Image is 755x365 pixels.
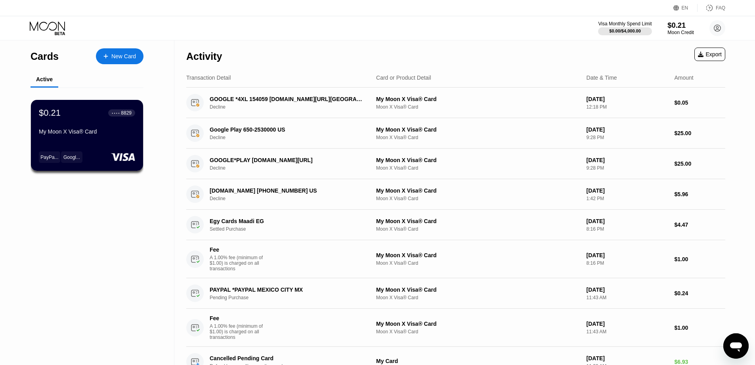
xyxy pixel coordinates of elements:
[63,155,80,160] div: Googl...
[376,321,580,327] div: My Moon X Visa® Card
[121,110,132,116] div: 8829
[210,255,269,271] div: A 1.00% fee (minimum of $1.00) is charged on all transactions
[210,315,265,321] div: Fee
[112,112,120,114] div: ● ● ● ●
[376,260,580,266] div: Moon X Visa® Card
[186,210,725,240] div: Egy Cards Maadi EGSettled PurchaseMy Moon X Visa® CardMoon X Visa® Card[DATE]8:16 PM$4.47
[210,96,363,102] div: GOOGLE *4XL 154059 [DOMAIN_NAME][URL][GEOGRAPHIC_DATA]
[186,179,725,210] div: [DOMAIN_NAME] [PHONE_NUMBER] USDeclineMy Moon X Visa® CardMoon X Visa® Card[DATE]1:42 PM$5.96
[674,191,725,197] div: $5.96
[673,4,698,12] div: EN
[376,75,431,81] div: Card or Product Detail
[39,108,61,118] div: $0.21
[674,256,725,262] div: $1.00
[598,21,652,27] div: Visa Monthly Spend Limit
[674,325,725,331] div: $1.00
[186,149,725,179] div: GOOGLE*PLAY [DOMAIN_NAME][URL]DeclineMy Moon X Visa® CardMoon X Visa® Card[DATE]9:28 PM$25.00
[587,135,668,140] div: 9:28 PM
[609,29,641,33] div: $0.00 / $4,000.00
[210,323,269,340] div: A 1.00% fee (minimum of $1.00) is charged on all transactions
[716,5,725,11] div: FAQ
[376,218,580,224] div: My Moon X Visa® Card
[376,287,580,293] div: My Moon X Visa® Card
[186,51,222,62] div: Activity
[587,355,668,361] div: [DATE]
[210,355,363,361] div: Cancelled Pending Card
[376,126,580,133] div: My Moon X Visa® Card
[587,252,668,258] div: [DATE]
[587,104,668,110] div: 12:18 PM
[587,187,668,194] div: [DATE]
[587,329,668,334] div: 11:43 AM
[186,240,725,278] div: FeeA 1.00% fee (minimum of $1.00) is charged on all transactionsMy Moon X Visa® CardMoon X Visa® ...
[667,21,694,29] div: $0.21
[186,75,231,81] div: Transaction Detail
[674,359,725,365] div: $6.93
[210,135,375,140] div: Decline
[39,128,135,135] div: My Moon X Visa® Card
[376,96,580,102] div: My Moon X Visa® Card
[674,75,693,81] div: Amount
[694,48,725,61] div: Export
[376,358,580,364] div: My Card
[376,295,580,300] div: Moon X Visa® Card
[587,126,668,133] div: [DATE]
[674,222,725,228] div: $4.47
[210,287,363,293] div: PAYPAL *PAYPAL MEXICO CITY MX
[667,21,694,35] div: $0.21Moon Credit
[186,118,725,149] div: Google Play 650-2530000 USDeclineMy Moon X Visa® CardMoon X Visa® Card[DATE]9:28 PM$25.00
[587,321,668,327] div: [DATE]
[376,196,580,201] div: Moon X Visa® Card
[674,290,725,296] div: $0.24
[111,53,136,60] div: New Card
[36,76,53,82] div: Active
[587,260,668,266] div: 8:16 PM
[587,226,668,232] div: 8:16 PM
[210,165,375,171] div: Decline
[587,295,668,300] div: 11:43 AM
[376,157,580,163] div: My Moon X Visa® Card
[96,48,143,64] div: New Card
[39,151,60,163] div: PayPa...
[376,226,580,232] div: Moon X Visa® Card
[186,88,725,118] div: GOOGLE *4XL 154059 [DOMAIN_NAME][URL][GEOGRAPHIC_DATA]DeclineMy Moon X Visa® CardMoon X Visa® Car...
[587,218,668,224] div: [DATE]
[587,287,668,293] div: [DATE]
[587,165,668,171] div: 9:28 PM
[40,155,58,160] div: PayPa...
[587,75,617,81] div: Date & Time
[587,196,668,201] div: 1:42 PM
[667,30,694,35] div: Moon Credit
[210,295,375,300] div: Pending Purchase
[61,151,82,163] div: Googl...
[376,135,580,140] div: Moon X Visa® Card
[210,104,375,110] div: Decline
[674,99,725,106] div: $0.05
[210,226,375,232] div: Settled Purchase
[186,309,725,347] div: FeeA 1.00% fee (minimum of $1.00) is charged on all transactionsMy Moon X Visa® CardMoon X Visa® ...
[210,196,375,201] div: Decline
[598,21,652,35] div: Visa Monthly Spend Limit$0.00/$4,000.00
[674,161,725,167] div: $25.00
[587,96,668,102] div: [DATE]
[376,187,580,194] div: My Moon X Visa® Card
[31,100,143,171] div: $0.21● ● ● ●8829My Moon X Visa® CardPayPa...Googl...
[376,165,580,171] div: Moon X Visa® Card
[210,187,363,194] div: [DOMAIN_NAME] [PHONE_NUMBER] US
[210,126,363,133] div: Google Play 650-2530000 US
[698,4,725,12] div: FAQ
[210,247,265,253] div: Fee
[682,5,688,11] div: EN
[674,130,725,136] div: $25.00
[210,157,363,163] div: GOOGLE*PLAY [DOMAIN_NAME][URL]
[376,329,580,334] div: Moon X Visa® Card
[587,157,668,163] div: [DATE]
[376,104,580,110] div: Moon X Visa® Card
[723,333,749,359] iframe: Button to launch messaging window
[376,252,580,258] div: My Moon X Visa® Card
[186,278,725,309] div: PAYPAL *PAYPAL MEXICO CITY MXPending PurchaseMy Moon X Visa® CardMoon X Visa® Card[DATE]11:43 AM$...
[31,51,59,62] div: Cards
[210,218,363,224] div: Egy Cards Maadi EG
[698,51,722,57] div: Export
